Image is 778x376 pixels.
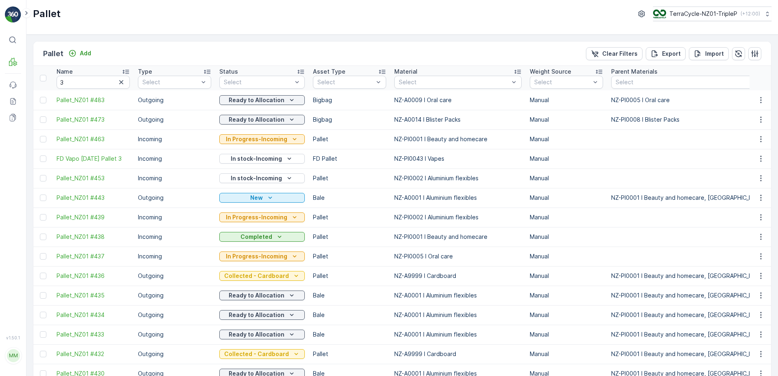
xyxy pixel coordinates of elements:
div: Toggle Row Selected [40,312,46,318]
p: FD Pallet [313,155,386,163]
p: Incoming [138,252,211,260]
p: Name [57,68,73,76]
p: Outgoing [138,116,211,124]
p: Incoming [138,135,211,143]
p: Status [219,68,238,76]
button: Add [65,48,94,58]
p: Pallet [313,272,386,280]
p: NZ-PI0002 I Aluminium flexibles [394,174,522,182]
span: Pallet_NZ01 #439 [57,213,130,221]
span: FD Vapo [DATE] Pallet 3 [57,155,130,163]
p: Ready to Allocation [229,311,284,319]
p: Type [138,68,152,76]
a: Pallet_NZ01 #443 [57,194,130,202]
p: Pallet [313,174,386,182]
p: Manual [530,233,603,241]
p: Pallet [313,350,386,358]
a: Pallet_NZ01 #463 [57,135,130,143]
p: Import [705,50,724,58]
p: In Progress-Incoming [226,135,287,143]
button: In Progress-Incoming [219,251,305,261]
p: Manual [530,311,603,319]
button: Ready to Allocation [219,330,305,339]
p: Bigbag [313,116,386,124]
p: Manual [530,194,603,202]
button: Import [689,47,729,60]
a: Pallet_NZ01 #433 [57,330,130,339]
button: Ready to Allocation [219,310,305,320]
button: Export [646,47,686,60]
p: NZ-A0014 I Blister Packs [394,116,522,124]
p: Outgoing [138,291,211,299]
div: Toggle Row Selected [40,214,46,221]
a: Pallet_NZ01 #437 [57,252,130,260]
div: Toggle Row Selected [40,234,46,240]
button: Completed [219,232,305,242]
button: Collected - Cardboard [219,349,305,359]
button: New [219,193,305,203]
div: Toggle Row Selected [40,175,46,181]
p: Manual [530,116,603,124]
p: NZ-PI0043 I Vapes [394,155,522,163]
button: Ready to Allocation [219,115,305,125]
p: NZ-A0001 I Aluminium flexibles [394,311,522,319]
a: Pallet_NZ01 #434 [57,311,130,319]
div: Toggle Row Selected [40,116,46,123]
div: Toggle Row Selected [40,155,46,162]
p: Clear Filters [602,50,638,58]
p: Manual [530,213,603,221]
p: Manual [530,155,603,163]
p: Incoming [138,213,211,221]
p: NZ-PI0002 I Aluminium flexibles [394,213,522,221]
p: Ready to Allocation [229,116,284,124]
p: Pallet [43,48,63,59]
button: Clear Filters [586,47,643,60]
p: Manual [530,135,603,143]
a: Pallet_NZ01 #438 [57,233,130,241]
input: Search [57,76,130,89]
p: Incoming [138,233,211,241]
p: Asset Type [313,68,345,76]
p: Select [317,78,374,86]
span: Pallet_NZ01 #435 [57,291,130,299]
p: Incoming [138,155,211,163]
p: Weight Source [530,68,571,76]
p: Pallet [313,213,386,221]
p: Ready to Allocation [229,291,284,299]
img: TC_7kpGtVS.png [653,9,666,18]
p: Manual [530,291,603,299]
p: Add [80,49,91,57]
p: Pallet [313,233,386,241]
p: NZ-A0001 I Aluminium flexibles [394,330,522,339]
div: Toggle Row Selected [40,97,46,103]
p: Collected - Cardboard [224,350,289,358]
p: NZ-A9999 I Cardboard [394,350,522,358]
p: NZ-PI0005 I Oral care [394,252,522,260]
p: Select [142,78,199,86]
button: In Progress-Incoming [219,212,305,222]
p: Pallet [313,135,386,143]
a: Pallet_NZ01 #473 [57,116,130,124]
p: Parent Materials [611,68,658,76]
span: v 1.50.1 [5,335,21,340]
img: logo [5,7,21,23]
button: Collected - Cardboard [219,271,305,281]
div: Toggle Row Selected [40,136,46,142]
p: NZ-A0001 I Aluminium flexibles [394,291,522,299]
div: Toggle Row Selected [40,273,46,279]
div: Toggle Row Selected [40,195,46,201]
a: Pallet_NZ01 #432 [57,350,130,358]
button: TerraCycle-NZ01-TripleP(+12:00) [653,7,771,21]
a: FD Vapo 19.08.2025 Pallet 3 [57,155,130,163]
p: Manual [530,330,603,339]
div: MM [7,349,20,362]
p: NZ-PI0001 I Beauty and homecare [394,135,522,143]
p: Bale [313,311,386,319]
a: Pallet_NZ01 #453 [57,174,130,182]
p: In stock-Incoming [231,155,282,163]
